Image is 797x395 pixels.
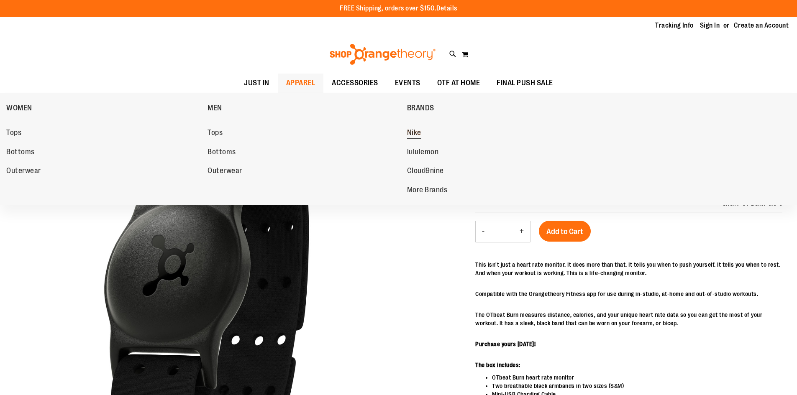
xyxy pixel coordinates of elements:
a: OTF AT HOME [429,74,489,92]
input: Product quantity [491,222,513,242]
span: Tops [208,128,223,139]
p: Compatible with the Orangetheory Fitness app for use during in-studio, at-home and out-of-studio ... [475,290,782,298]
p: This isn't just a heart rate monitor. It does more than that. It tells you when to push yourself.... [475,260,782,277]
b: Purchase yours [DATE]! [475,341,536,347]
span: More Brands [407,186,448,196]
a: lululemon [407,145,600,160]
span: EVENTS [395,74,420,92]
span: MEN [208,104,222,114]
span: JUST IN [244,74,269,92]
a: More Brands [407,183,600,198]
span: lululemon [407,148,439,158]
span: APPAREL [286,74,315,92]
a: APPAREL [278,74,324,93]
a: Details [436,5,457,12]
li: Two breathable black armbands in two sizes (S&M) [492,382,782,390]
span: Outerwear [208,166,242,177]
span: Add to Cart [546,227,583,236]
a: Sign In [700,21,720,30]
span: FINAL PUSH SALE [497,74,553,92]
img: Shop Orangetheory [328,44,437,65]
span: Tops [6,128,21,139]
p: The OTbeat Burn measures distance, calories, and your unique heart rate data so you can get the m... [475,311,782,327]
a: JUST IN [236,74,278,93]
span: Bottoms [208,148,236,158]
span: BRANDS [407,104,434,114]
span: WOMEN [6,104,32,114]
a: FINAL PUSH SALE [488,74,561,93]
li: OTbeat Burn heart rate monitor [492,373,782,382]
button: Add to Cart [539,221,591,242]
p: FREE Shipping, orders over $150. [340,4,457,13]
span: Bottoms [6,148,35,158]
span: Cloud9nine [407,166,444,177]
a: Tracking Info [655,21,694,30]
b: The box includes: [475,362,520,368]
button: Decrease product quantity [476,221,491,242]
a: Nike [407,125,600,140]
a: EVENTS [387,74,429,93]
span: OTF AT HOME [437,74,480,92]
a: WOMEN [6,97,203,119]
a: Cloud9nine [407,163,600,178]
button: Increase product quantity [513,221,530,242]
span: ACCESSORIES [332,74,378,92]
span: Outerwear [6,166,41,177]
strong: SKU [723,200,739,207]
span: Nike [407,128,421,139]
a: MEN [208,97,402,119]
a: ACCESSORIES [323,74,387,93]
a: Create an Account [734,21,789,30]
a: BRANDS [407,97,604,119]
